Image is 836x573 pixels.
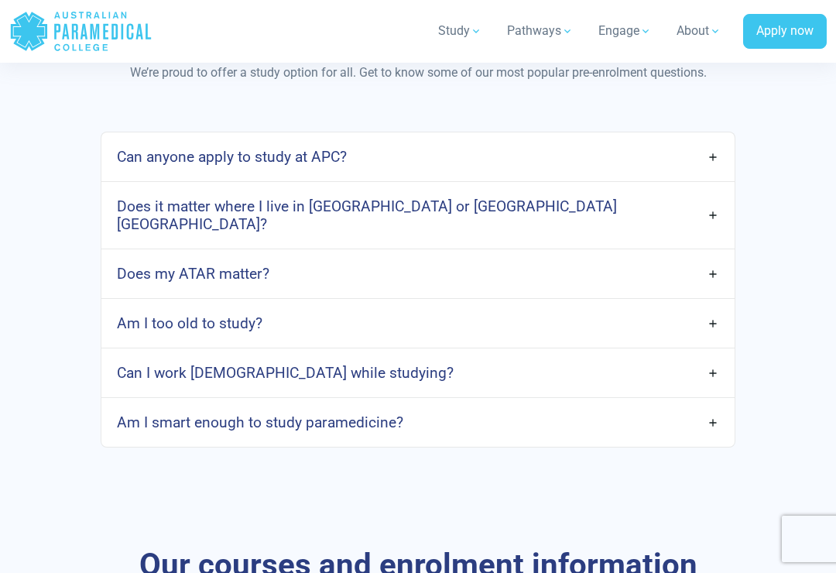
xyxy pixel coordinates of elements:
[117,265,269,283] h4: Does my ATAR matter?
[101,188,735,242] a: Does it matter where I live in [GEOGRAPHIC_DATA] or [GEOGRAPHIC_DATA] [GEOGRAPHIC_DATA]?
[429,9,492,53] a: Study
[101,305,735,341] a: Am I too old to study?
[101,404,735,441] a: Am I smart enough to study paramedicine?
[70,63,766,82] p: We’re proud to offer a study option for all. Get to know some of our most popular pre-enrolment q...
[9,6,152,57] a: Australian Paramedical College
[589,9,661,53] a: Engage
[101,355,735,391] a: Can I work [DEMOGRAPHIC_DATA] while studying?
[667,9,731,53] a: About
[743,14,827,50] a: Apply now
[117,197,708,233] h4: Does it matter where I live in [GEOGRAPHIC_DATA] or [GEOGRAPHIC_DATA] [GEOGRAPHIC_DATA]?
[117,314,262,332] h4: Am I too old to study?
[117,364,454,382] h4: Can I work [DEMOGRAPHIC_DATA] while studying?
[498,9,583,53] a: Pathways
[101,256,735,292] a: Does my ATAR matter?
[117,413,403,431] h4: Am I smart enough to study paramedicine?
[101,139,735,175] a: Can anyone apply to study at APC?
[117,148,347,166] h4: Can anyone apply to study at APC?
